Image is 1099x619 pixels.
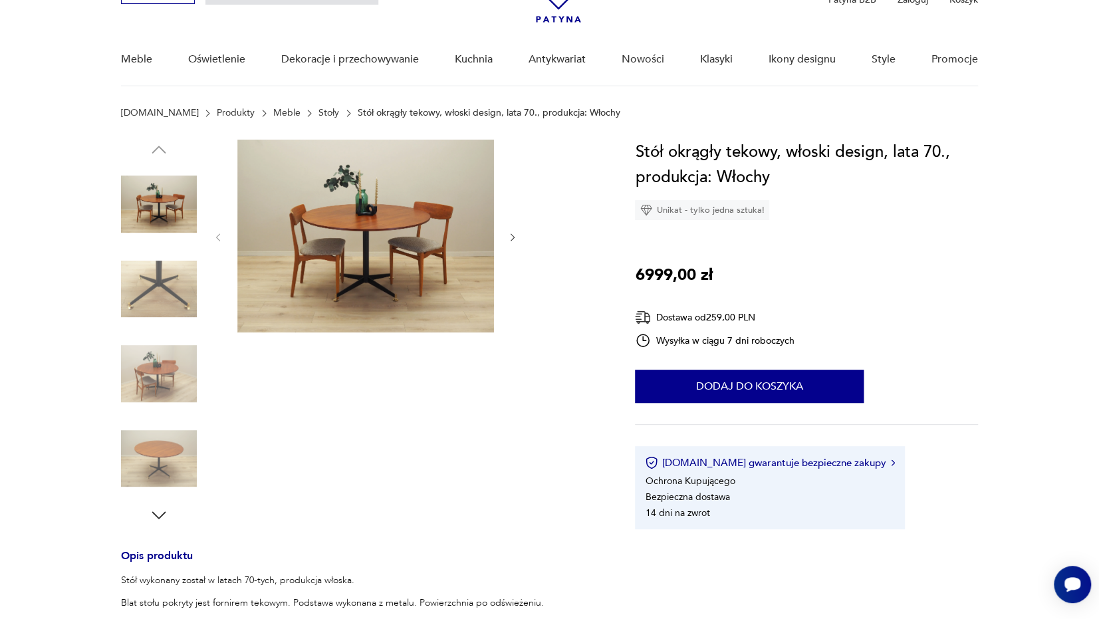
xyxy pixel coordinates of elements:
[635,370,864,403] button: Dodaj do koszyka
[769,34,836,85] a: Ikony designu
[635,200,769,220] div: Unikat - tylko jedna sztuka!
[217,108,255,118] a: Produkty
[237,140,494,332] img: Zdjęcie produktu Stół okrągły tekowy, włoski design, lata 70., produkcja: Włochy
[188,34,245,85] a: Oświetlenie
[121,166,197,242] img: Zdjęcie produktu Stół okrągły tekowy, włoski design, lata 70., produkcja: Włochy
[121,421,197,497] img: Zdjęcie produktu Stół okrągły tekowy, włoski design, lata 70., produkcja: Włochy
[635,263,712,288] p: 6999,00 zł
[121,552,604,574] h3: Opis produktu
[281,34,419,85] a: Dekoracje i przechowywanie
[635,332,794,348] div: Wysyłka w ciągu 7 dni roboczych
[635,309,794,326] div: Dostawa od 259,00 PLN
[700,34,733,85] a: Klasyki
[635,140,978,190] h1: Stół okrągły tekowy, włoski design, lata 70., produkcja: Włochy
[121,251,197,327] img: Zdjęcie produktu Stół okrągły tekowy, włoski design, lata 70., produkcja: Włochy
[645,507,709,519] li: 14 dni na zwrot
[121,596,604,610] p: Blat stołu pokryty jest fornirem tekowym. Podstawa wykonana z metalu. Powierzchnia po odświeżeniu.
[645,456,658,469] img: Ikona certyfikatu
[121,34,152,85] a: Meble
[645,475,735,487] li: Ochrona Kupującego
[645,456,894,469] button: [DOMAIN_NAME] gwarantuje bezpieczne zakupy
[1054,566,1091,603] iframe: Smartsupp widget button
[455,34,493,85] a: Kuchnia
[891,459,895,466] img: Ikona strzałki w prawo
[529,34,586,85] a: Antykwariat
[273,108,301,118] a: Meble
[635,309,651,326] img: Ikona dostawy
[121,574,604,587] p: Stół wykonany został w latach 70-tych, produkcja włoska.
[121,108,199,118] a: [DOMAIN_NAME]
[640,204,652,216] img: Ikona diamentu
[622,34,664,85] a: Nowości
[645,491,729,503] li: Bezpieczna dostawa
[121,336,197,412] img: Zdjęcie produktu Stół okrągły tekowy, włoski design, lata 70., produkcja: Włochy
[931,34,978,85] a: Promocje
[318,108,339,118] a: Stoły
[358,108,620,118] p: Stół okrągły tekowy, włoski design, lata 70., produkcja: Włochy
[872,34,896,85] a: Style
